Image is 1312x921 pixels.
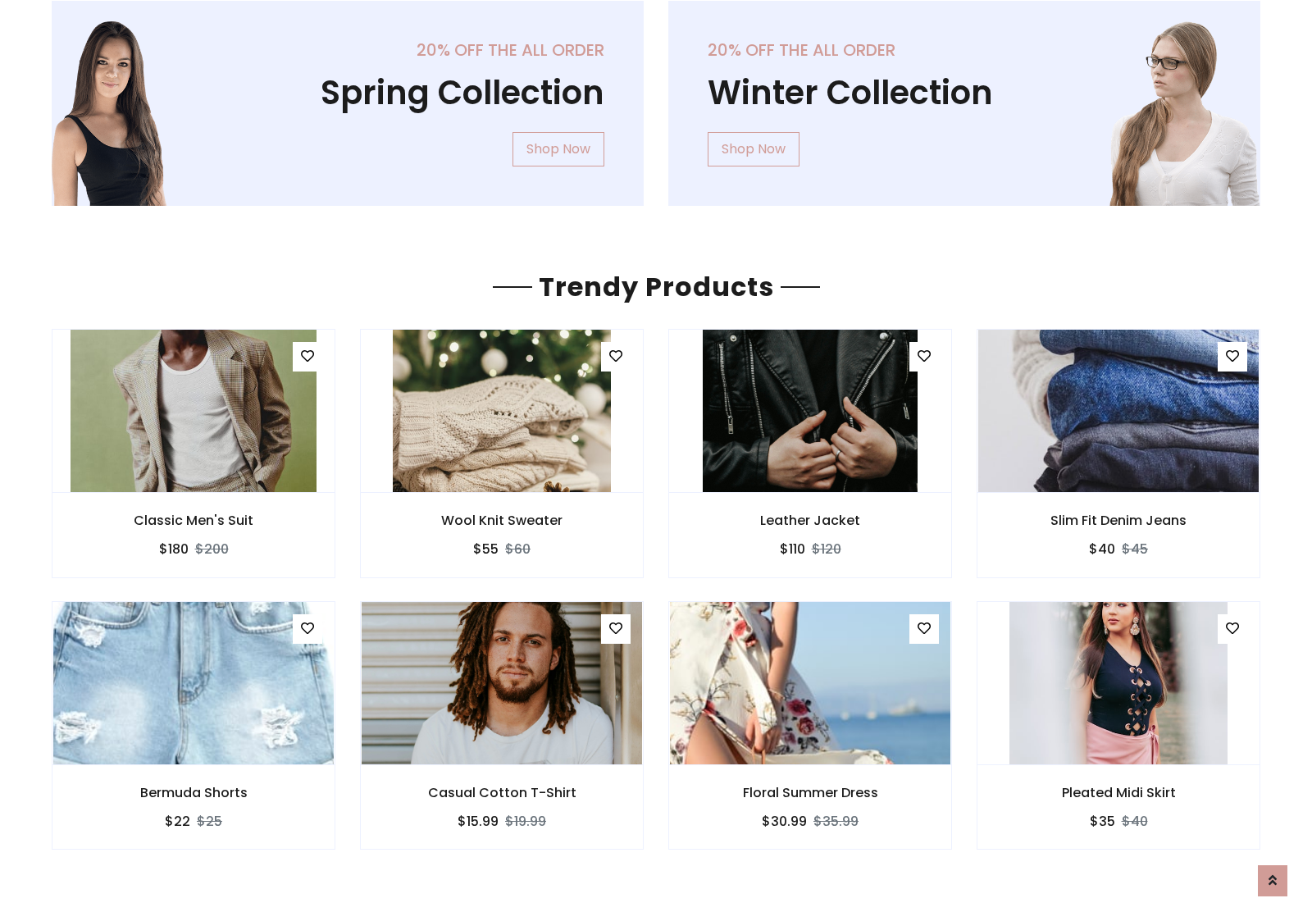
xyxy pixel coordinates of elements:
h6: Pleated Midi Skirt [977,785,1260,800]
a: Shop Now [512,132,604,166]
h6: $180 [159,541,189,557]
h5: 20% off the all order [708,40,1221,60]
h1: Spring Collection [91,73,604,112]
h6: $55 [473,541,499,557]
del: $120 [812,540,841,559]
h6: Slim Fit Denim Jeans [977,513,1260,528]
h6: $110 [780,541,805,557]
h6: $30.99 [762,814,807,829]
h6: Bermuda Shorts [52,785,335,800]
del: $40 [1122,812,1148,831]
span: Trendy Products [532,268,781,305]
h6: Casual Cotton T-Shirt [361,785,643,800]
h6: $15.99 [458,814,499,829]
h6: Leather Jacket [669,513,951,528]
h6: Floral Summer Dress [669,785,951,800]
h6: $35 [1090,814,1115,829]
del: $25 [197,812,222,831]
del: $200 [195,540,229,559]
h5: 20% off the all order [91,40,604,60]
h6: Wool Knit Sweater [361,513,643,528]
a: Shop Now [708,132,799,166]
del: $19.99 [505,812,546,831]
h6: $22 [165,814,190,829]
h6: $40 [1089,541,1115,557]
h6: Classic Men's Suit [52,513,335,528]
del: $60 [505,540,531,559]
del: $35.99 [813,812,859,831]
h1: Winter Collection [708,73,1221,112]
del: $45 [1122,540,1148,559]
